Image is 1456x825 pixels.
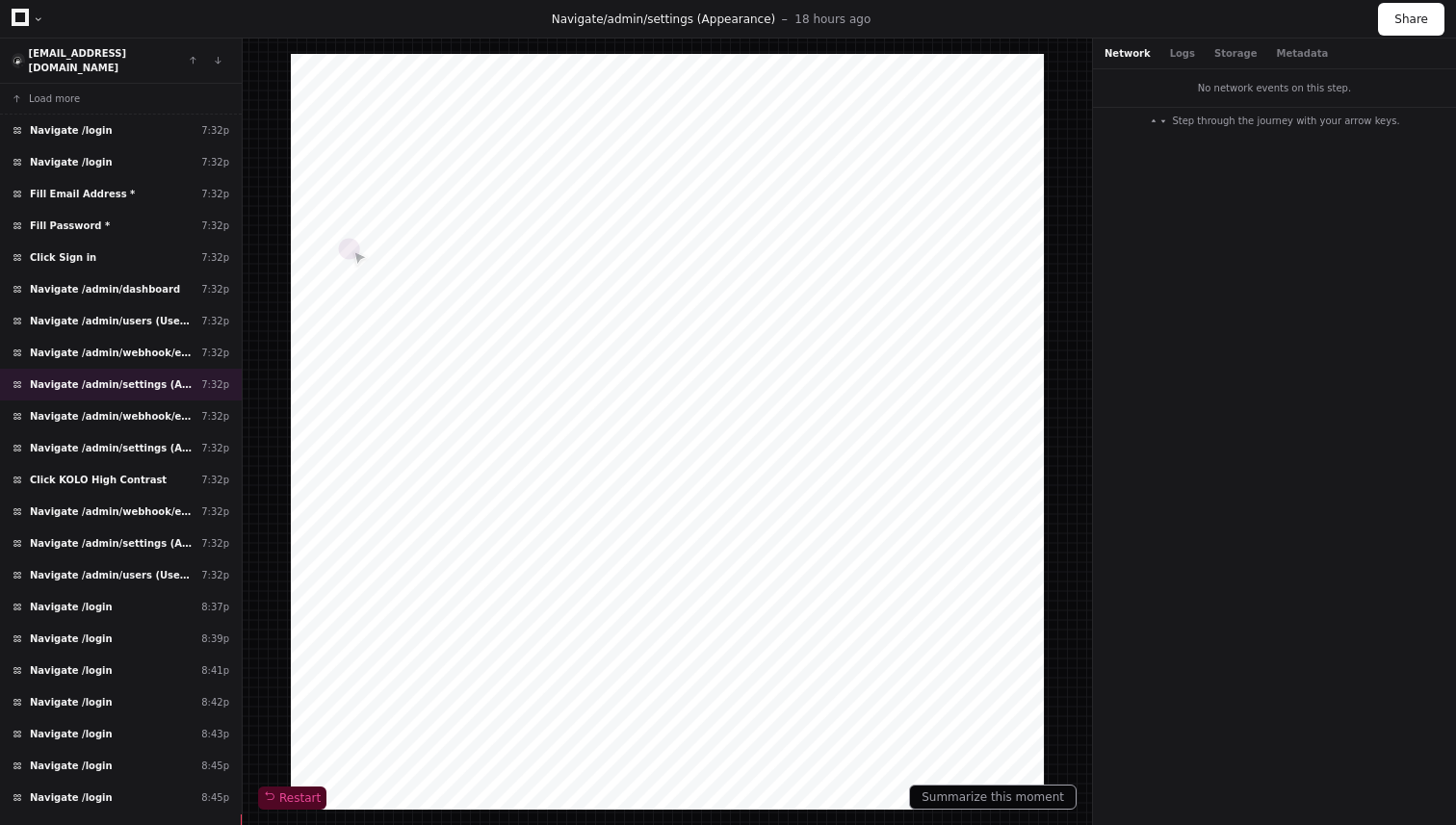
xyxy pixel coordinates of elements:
[794,12,871,27] p: 18 hours ago
[30,663,113,678] span: Navigate /login
[201,123,229,138] div: 7:32p
[30,314,194,328] span: Navigate /admin/users (Users)
[30,473,167,487] span: Click KOLO High Contrast
[552,13,604,26] span: Navigate
[30,568,194,582] span: Navigate /admin/users (Users)
[13,55,23,67] img: 15.svg
[201,473,229,487] div: 7:32p
[1378,3,1444,36] button: Share
[1214,46,1257,61] button: Storage
[258,786,326,810] button: Restart
[30,219,110,233] span: Fill Password *
[201,219,229,233] div: 7:32p
[1170,46,1195,61] button: Logs
[201,536,229,551] div: 7:32p
[1276,46,1328,61] button: Metadata
[30,790,113,805] span: Navigate /login
[201,790,229,805] div: 8:45p
[30,504,194,519] span: Navigate /admin/webhook/events (Webhook Events)
[30,282,180,296] span: Navigate /admin/dashboard
[201,727,229,741] div: 8:43p
[604,13,776,26] span: /admin/settings (Appearance)
[29,91,80,106] span: Load more
[201,695,229,709] div: 8:42p
[30,536,194,551] span: Navigate /admin/settings (Appearance)
[30,727,113,741] span: Navigate /login
[201,409,229,424] div: 7:32p
[201,187,229,201] div: 7:32p
[30,123,113,138] span: Navigate /login
[30,377,194,392] span: Navigate /admin/settings (Appearance)
[201,568,229,582] div: 7:32p
[30,346,194,360] span: Navigate /admin/webhook/events (Webhook Events)
[201,282,229,296] div: 7:32p
[201,250,229,265] div: 7:32p
[30,250,96,265] span: Click Sign in
[201,632,229,646] div: 8:39p
[201,314,229,328] div: 7:32p
[30,759,113,773] span: Navigate /login
[1093,69,1456,107] div: No network events on this step.
[909,785,1077,810] button: Summarize this moment
[201,441,229,455] div: 7:32p
[30,187,135,201] span: Fill Email Address *
[201,377,229,392] div: 7:32p
[30,409,194,424] span: Navigate /admin/webhook/events (Webhook Events)
[201,663,229,678] div: 8:41p
[30,695,113,709] span: Navigate /login
[29,48,127,73] a: [EMAIL_ADDRESS][DOMAIN_NAME]
[264,790,321,806] span: Restart
[201,504,229,519] div: 7:32p
[1105,46,1151,61] button: Network
[30,600,113,614] span: Navigate /login
[201,600,229,614] div: 8:37p
[30,632,113,646] span: Navigate /login
[201,759,229,773] div: 8:45p
[30,441,194,455] span: Navigate /admin/settings (Appearance)
[201,155,229,169] div: 7:32p
[30,155,113,169] span: Navigate /login
[201,346,229,360] div: 7:32p
[1172,114,1399,128] span: Step through the journey with your arrow keys.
